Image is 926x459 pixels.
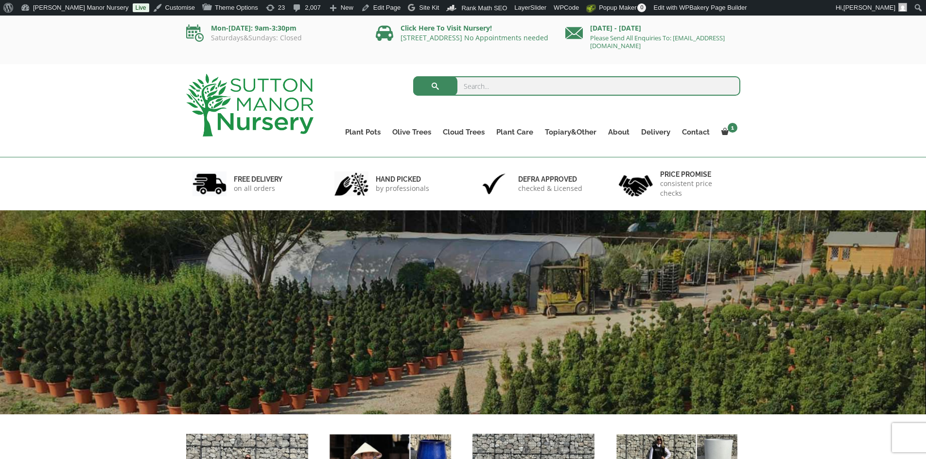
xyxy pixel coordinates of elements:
[234,184,282,193] p: on all orders
[437,125,490,139] a: Cloud Trees
[401,23,492,33] a: Click Here To Visit Nursery!
[386,125,437,139] a: Olive Trees
[401,33,548,42] a: [STREET_ADDRESS] No Appointments needed
[376,184,429,193] p: by professionals
[539,125,602,139] a: Topiary&Other
[186,74,314,136] img: logo
[376,175,429,184] h6: hand picked
[602,125,635,139] a: About
[635,125,676,139] a: Delivery
[339,125,386,139] a: Plant Pots
[477,171,511,196] img: 3.jpg
[419,4,439,11] span: Site Kit
[590,34,725,50] a: Please Send All Enquiries To: [EMAIL_ADDRESS][DOMAIN_NAME]
[186,22,361,34] p: Mon-[DATE]: 9am-3:30pm
[192,171,227,196] img: 1.jpg
[728,123,737,133] span: 1
[334,171,368,196] img: 2.jpg
[843,4,895,11] span: [PERSON_NAME]
[101,360,804,420] h1: FREE UK DELIVERY UK’S LEADING SUPPLIERS OF TREES & POTS
[660,170,734,179] h6: Price promise
[518,175,582,184] h6: Defra approved
[637,3,646,12] span: 0
[716,125,740,139] a: 1
[660,179,734,198] p: consistent price checks
[461,4,507,12] span: Rank Math SEO
[490,125,539,139] a: Plant Care
[133,3,149,12] a: Live
[518,184,582,193] p: checked & Licensed
[186,34,361,42] p: Saturdays&Sundays: Closed
[676,125,716,139] a: Contact
[565,22,740,34] p: [DATE] - [DATE]
[234,175,282,184] h6: FREE DELIVERY
[413,76,740,96] input: Search...
[619,169,653,199] img: 4.jpg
